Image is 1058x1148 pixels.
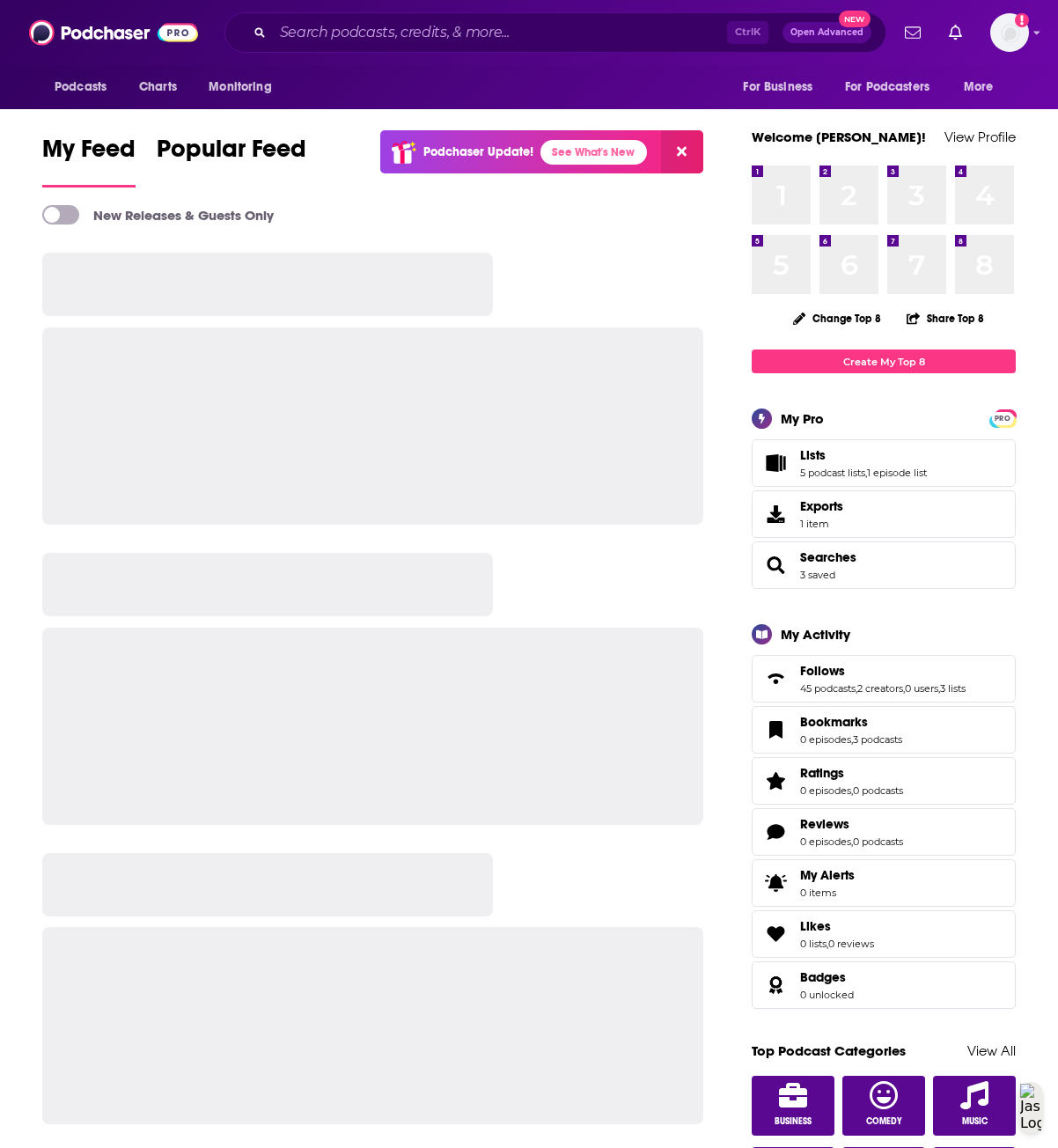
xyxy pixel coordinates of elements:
[905,682,938,695] a: 0 users
[800,835,851,848] a: 0 episodes
[157,134,306,188] a: Popular Feed
[851,733,853,746] span: ,
[800,784,851,797] a: 0 episodes
[752,808,1016,856] span: Reviews
[990,13,1029,52] button: Show profile menu
[800,498,843,514] span: Exports
[782,22,871,43] button: Open AdvancedNew
[967,1042,1016,1059] a: View All
[42,134,136,188] a: My Feed
[42,70,129,104] button: open menu
[758,973,793,997] a: Badges
[42,205,274,224] a: New Releases & Guests Only
[273,18,727,47] input: Search podcasts, credits, & more...
[758,502,793,526] span: Exports
[752,129,926,145] a: Welcome [PERSON_NAME]!
[839,11,871,27] span: New
[800,867,855,883] span: My Alerts
[906,301,985,335] button: Share Top 8
[834,70,955,104] button: open menu
[790,28,863,37] span: Open Advanced
[800,887,855,899] span: 0 items
[758,717,793,742] a: Bookmarks
[752,706,1016,754] span: Bookmarks
[992,411,1013,424] a: PRO
[800,969,846,985] span: Badges
[853,835,903,848] a: 0 podcasts
[758,553,793,578] a: Searches
[938,682,940,695] span: ,
[800,714,868,730] span: Bookmarks
[752,859,1016,907] a: My Alerts
[827,938,828,950] span: ,
[800,969,854,985] a: Badges
[800,765,844,781] span: Ratings
[758,451,793,475] a: Lists
[851,835,853,848] span: ,
[800,989,854,1001] a: 0 unlocked
[944,129,1016,145] a: View Profile
[800,663,966,679] a: Follows
[851,784,853,797] span: ,
[752,350,1016,373] a: Create My Top 8
[857,682,903,695] a: 2 creators
[29,16,198,49] img: Podchaser - Follow, Share and Rate Podcasts
[800,816,903,832] a: Reviews
[845,75,929,99] span: For Podcasters
[139,75,177,99] span: Charts
[752,910,1016,958] span: Likes
[992,412,1013,425] span: PRO
[224,12,886,53] div: Search podcasts, credits, & more...
[962,1116,988,1127] span: Music
[758,666,793,691] a: Follows
[752,541,1016,589] span: Searches
[800,682,856,695] a: 45 podcasts
[990,13,1029,52] img: User Profile
[800,918,874,934] a: Likes
[782,307,892,329] button: Change Top 8
[758,922,793,946] a: Likes
[903,682,905,695] span: ,
[423,144,533,159] p: Podchaser Update!
[727,21,768,44] span: Ctrl K
[758,769,793,793] a: Ratings
[800,714,902,730] a: Bookmarks
[800,569,835,581] a: 3 saved
[867,467,927,479] a: 1 episode list
[781,410,824,427] div: My Pro
[752,961,1016,1009] span: Badges
[42,134,136,174] span: My Feed
[800,663,845,679] span: Follows
[752,655,1016,703] span: Follows
[752,757,1016,805] span: Ratings
[781,626,850,643] div: My Activity
[800,918,831,934] span: Likes
[731,70,834,104] button: open menu
[866,1116,902,1127] span: Comedy
[942,18,969,48] a: Show notifications dropdown
[856,682,857,695] span: ,
[853,784,903,797] a: 0 podcasts
[800,467,865,479] a: 5 podcast lists
[775,1116,812,1127] span: Business
[898,18,928,48] a: Show notifications dropdown
[752,490,1016,538] a: Exports
[800,765,903,781] a: Ratings
[1015,13,1029,27] svg: Add a profile image
[540,140,647,165] a: See What's New
[800,816,849,832] span: Reviews
[842,1076,925,1136] a: Comedy
[752,439,1016,487] span: Lists
[743,75,812,99] span: For Business
[865,467,867,479] span: ,
[157,134,306,174] span: Popular Feed
[800,518,843,530] span: 1 item
[758,871,793,895] span: My Alerts
[800,447,927,463] a: Lists
[853,733,902,746] a: 3 podcasts
[964,75,994,99] span: More
[800,549,856,565] a: Searches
